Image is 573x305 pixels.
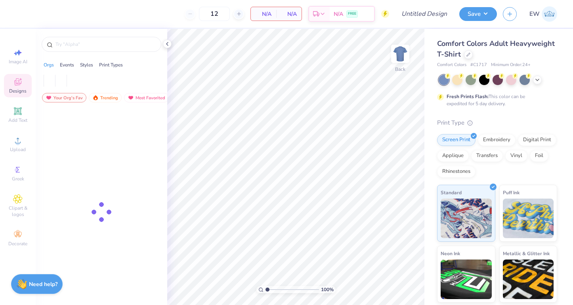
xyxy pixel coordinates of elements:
input: Try "Alpha" [55,40,156,48]
span: # C1717 [470,62,487,68]
span: N/A [281,10,297,18]
img: Puff Ink [503,199,554,238]
img: most_fav.gif [46,95,52,100]
div: Applique [437,150,469,162]
span: Decorate [8,241,27,247]
img: Standard [441,199,492,238]
img: Metallic & Glitter Ink [503,260,554,299]
img: Emma Webster [542,6,557,22]
div: Screen Print [437,134,476,146]
span: 100 % [321,286,334,293]
img: Neon Ink [441,260,492,299]
div: Embroidery [478,134,516,146]
div: Most Favorited [124,93,169,102]
strong: Fresh Prints Flash: [447,93,489,100]
input: – – [199,7,230,21]
div: Print Type [437,118,557,127]
span: EW [529,9,540,19]
span: Greek [12,176,24,182]
div: Foil [530,150,548,162]
span: Upload [10,146,26,153]
span: N/A [334,10,343,18]
div: Orgs [44,61,54,68]
div: This color can be expedited for 5 day delivery. [447,93,544,107]
span: Neon Ink [441,249,460,258]
div: Digital Print [518,134,556,146]
span: Standard [441,188,462,197]
span: Add Text [8,117,27,123]
button: Save [459,7,497,21]
span: Puff Ink [503,188,520,197]
div: Your Org's Fav [42,93,86,102]
span: FREE [348,11,356,17]
img: most_fav.gif [128,95,134,100]
div: Events [60,61,74,68]
div: Back [395,66,405,73]
div: Styles [80,61,93,68]
img: trending.gif [92,95,99,100]
div: Trending [89,93,122,102]
img: Back [392,46,408,62]
span: N/A [256,10,271,18]
a: EW [529,6,557,22]
div: Vinyl [505,150,527,162]
div: Print Types [99,61,123,68]
div: Transfers [471,150,503,162]
span: Clipart & logos [4,205,32,218]
span: Comfort Colors Adult Heavyweight T-Shirt [437,39,555,59]
div: Rhinestones [437,166,476,178]
span: Minimum Order: 24 + [491,62,531,68]
input: Untitled Design [395,6,453,22]
strong: Need help? [29,280,57,288]
span: Comfort Colors [437,62,466,68]
span: Designs [9,88,27,94]
span: Image AI [9,59,27,65]
span: Metallic & Glitter Ink [503,249,550,258]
